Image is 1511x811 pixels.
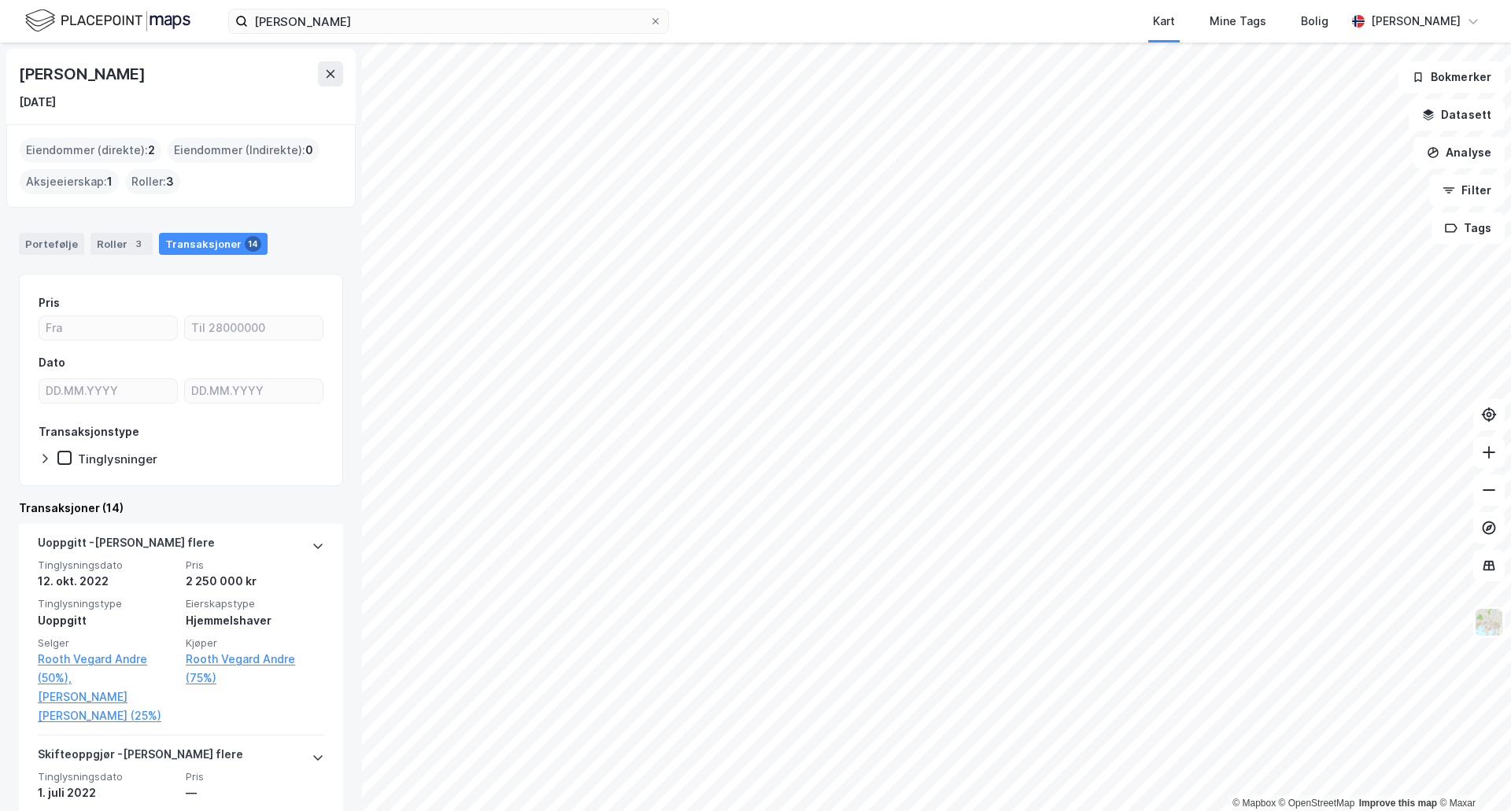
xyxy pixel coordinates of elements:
[38,770,176,783] span: Tinglysningsdato
[186,636,324,650] span: Kjøper
[39,293,60,312] div: Pris
[248,9,649,33] input: Søk på adresse, matrikkel, gårdeiere, leietakere eller personer
[39,316,177,340] input: Fra
[38,611,176,630] div: Uoppgitt
[186,770,324,783] span: Pris
[1432,212,1505,244] button: Tags
[125,169,180,194] div: Roller :
[159,233,268,255] div: Transaksjoner
[305,141,313,160] span: 0
[186,572,324,591] div: 2 250 000 kr
[19,61,148,87] div: [PERSON_NAME]
[168,138,320,163] div: Eiendommer (Indirekte) :
[186,597,324,610] span: Eierskapstype
[107,172,113,191] span: 1
[19,499,343,518] div: Transaksjoner (14)
[1409,99,1505,131] button: Datasett
[38,572,176,591] div: 12. okt. 2022
[1398,61,1505,93] button: Bokmerker
[38,533,215,558] div: Uoppgitt - [PERSON_NAME] flere
[186,611,324,630] div: Hjemmelshaver
[39,379,177,403] input: DD.MM.YYYY
[245,236,261,252] div: 14
[1153,12,1175,31] div: Kart
[19,233,84,255] div: Portefølje
[186,783,324,802] div: —
[185,379,323,403] input: DD.MM.YYYY
[166,172,174,191] span: 3
[1432,735,1511,811] iframe: Chat Widget
[186,650,324,688] a: Rooth Vegard Andre (75%)
[185,316,323,340] input: Til 28000000
[1474,607,1504,637] img: Z
[186,558,324,572] span: Pris
[39,353,65,372] div: Dato
[39,422,139,441] div: Transaksjonstype
[1301,12,1328,31] div: Bolig
[38,597,176,610] span: Tinglysningstype
[1371,12,1461,31] div: [PERSON_NAME]
[1279,798,1355,809] a: OpenStreetMap
[38,650,176,688] a: Rooth Vegard Andre (50%),
[1432,735,1511,811] div: Kontrollprogram for chat
[38,558,176,572] span: Tinglysningsdato
[78,452,157,466] div: Tinglysninger
[1429,175,1505,206] button: Filter
[91,233,153,255] div: Roller
[20,138,161,163] div: Eiendommer (direkte) :
[20,169,119,194] div: Aksjeeierskap :
[131,236,146,252] div: 3
[38,688,176,725] a: [PERSON_NAME] [PERSON_NAME] (25%)
[1210,12,1266,31] div: Mine Tags
[1232,798,1276,809] a: Mapbox
[1413,137,1505,168] button: Analyse
[38,636,176,650] span: Selger
[1359,798,1437,809] a: Improve this map
[148,141,155,160] span: 2
[25,7,190,35] img: logo.f888ab2527a4732fd821a326f86c7f29.svg
[19,93,56,112] div: [DATE]
[38,783,176,802] div: 1. juli 2022
[38,745,243,770] div: Skifteoppgjør - [PERSON_NAME] flere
